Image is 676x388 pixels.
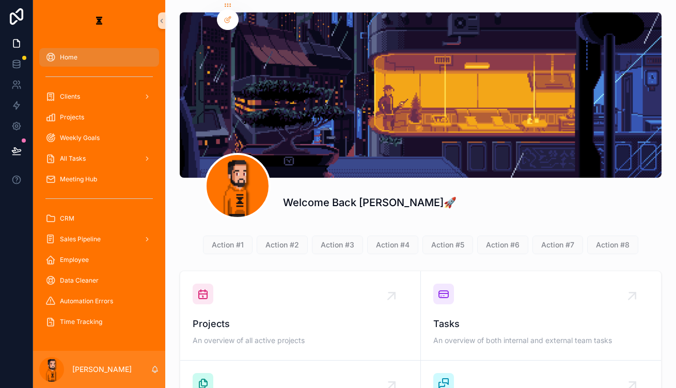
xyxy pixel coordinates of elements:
span: Clients [60,92,80,101]
a: All Tasks [39,149,159,168]
span: Data Cleaner [60,276,99,285]
span: Projects [60,113,84,121]
span: An overview of both internal and external team tasks [433,335,649,346]
div: scrollable content [33,41,165,343]
span: Weekly Goals [60,134,100,142]
p: [PERSON_NAME] [72,364,132,375]
span: Sales Pipeline [60,235,101,243]
a: TasksAn overview of both internal and external team tasks [421,271,662,361]
a: Projects [39,108,159,127]
span: Meeting Hub [60,175,97,183]
a: CRM [39,209,159,228]
span: Projects [193,317,408,331]
h1: Welcome Back [PERSON_NAME]🚀 [283,195,457,210]
a: Sales Pipeline [39,230,159,249]
a: Meeting Hub [39,170,159,189]
span: Tasks [433,317,649,331]
span: All Tasks [60,154,86,163]
span: CRM [60,214,74,223]
a: Home [39,48,159,67]
a: Clients [39,87,159,106]
span: An overview of all active projects [193,335,408,346]
a: Data Cleaner [39,271,159,290]
span: Automation Errors [60,297,113,305]
a: ProjectsAn overview of all active projects [180,271,421,361]
a: Weekly Goals [39,129,159,147]
a: Automation Errors [39,292,159,311]
img: App logo [91,12,107,29]
span: Employee [60,256,89,264]
span: Home [60,53,77,61]
a: Employee [39,251,159,269]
